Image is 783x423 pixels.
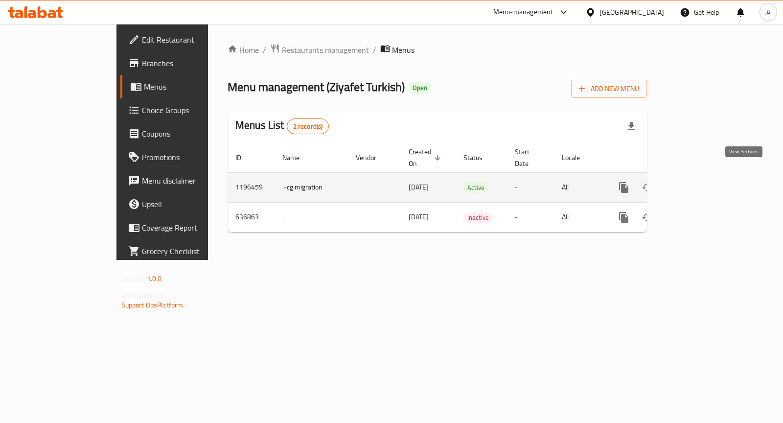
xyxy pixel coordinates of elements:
span: 2 record(s) [287,122,329,131]
span: Created On [409,146,444,169]
span: Coverage Report [142,222,239,234]
span: Coupons [142,128,239,140]
div: [GEOGRAPHIC_DATA] [599,7,664,18]
th: Actions [604,143,714,173]
span: Menus [392,44,415,56]
a: Restaurants management [270,44,369,56]
a: Edit Restaurant [120,28,247,51]
span: [DATE] [409,211,429,223]
span: Status [463,152,495,164]
td: - [507,202,554,232]
span: Upsell [142,198,239,210]
span: Choice Groups [142,104,239,116]
span: Menus [144,81,239,93]
span: Name [282,152,312,164]
span: Restaurants management [282,44,369,56]
a: Support.OpsPlatform [121,299,184,311]
h2: Menus List [235,118,329,134]
li: / [373,44,376,56]
span: Menu management ( Ziyafet Turkish ) [228,76,405,98]
td: - [507,172,554,202]
td: . [275,202,348,232]
span: Menu disclaimer [142,175,239,187]
span: Start Date [515,146,542,169]
a: Menus [120,75,247,98]
button: more [612,206,636,229]
td: All [554,202,604,232]
a: Choice Groups [120,98,247,122]
span: 1.0.0 [147,272,162,285]
span: Active [463,182,488,193]
span: ID [235,152,254,164]
button: Change Status [636,206,659,229]
nav: breadcrumb [228,44,647,56]
span: Open [409,84,431,92]
div: Total records count [287,118,329,134]
button: Change Status [636,176,659,199]
td: 1196459 [228,172,275,202]
a: Menu disclaimer [120,169,247,192]
td: 636863 [228,202,275,232]
td: All [554,172,604,202]
span: Grocery Checklist [142,245,239,257]
span: Vendor [356,152,389,164]
a: Promotions [120,145,247,169]
span: Locale [562,152,593,164]
span: Add New Menu [579,83,639,95]
span: A [766,7,770,18]
a: Coverage Report [120,216,247,239]
span: Promotions [142,151,239,163]
span: [DATE] [409,181,429,193]
button: Add New Menu [571,80,647,98]
div: Export file [620,115,643,138]
div: Open [409,82,431,94]
a: Grocery Checklist [120,239,247,263]
td: .-cg migration [275,172,348,202]
span: Version: [121,272,145,285]
span: Branches [142,57,239,69]
span: Inactive [463,212,493,223]
span: Get support on: [121,289,166,302]
div: Menu-management [493,6,553,18]
li: / [263,44,266,56]
span: Edit Restaurant [142,34,239,46]
a: Upsell [120,192,247,216]
a: Coupons [120,122,247,145]
table: enhanced table [228,143,714,233]
a: Branches [120,51,247,75]
button: more [612,176,636,199]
